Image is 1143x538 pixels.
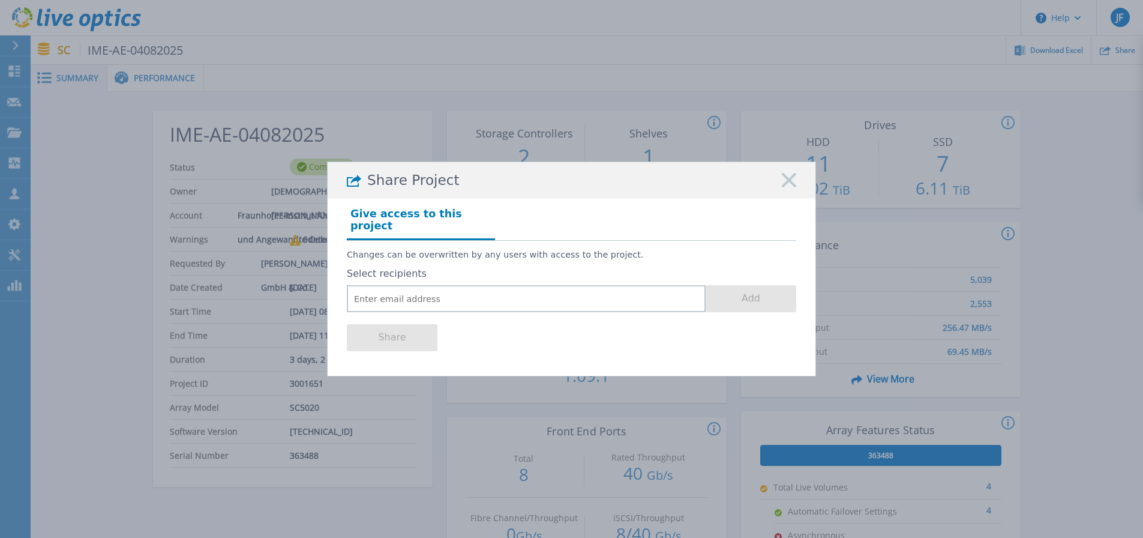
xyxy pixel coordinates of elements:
h4: Give access to this project [347,204,495,240]
label: Select recipients [347,268,796,279]
span: Share Project [367,172,460,189]
input: Enter email address [347,285,706,312]
button: Add [706,285,796,312]
button: Share [347,324,437,351]
p: Changes can be overwritten by any users with access to the project. [347,250,796,260]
